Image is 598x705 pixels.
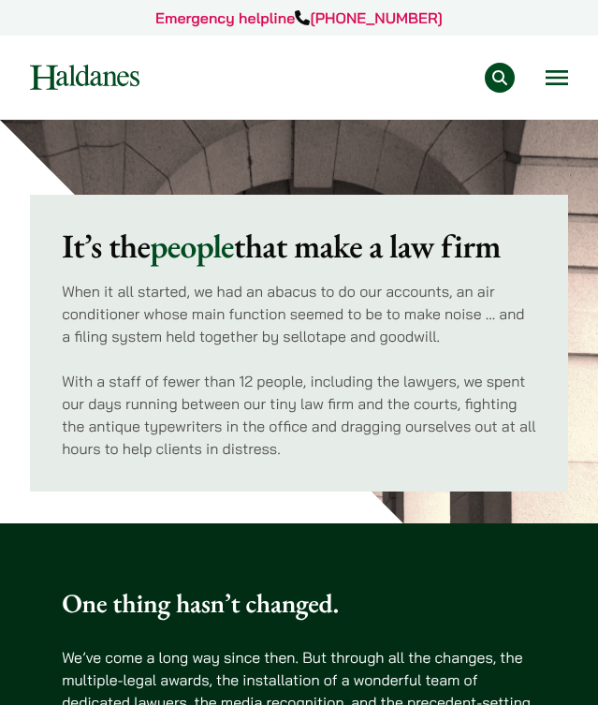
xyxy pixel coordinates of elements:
img: Logo of Haldanes [30,65,139,90]
button: Search [485,63,515,93]
p: With a staff of fewer than 12 people, including the lawyers, we spent our days running between ou... [62,370,536,460]
h2: It’s the that make a law firm [62,227,536,267]
a: Emergency helpline[PHONE_NUMBER] [155,8,443,27]
mark: people [150,224,233,268]
h3: One thing hasn’t changed. [62,588,536,620]
button: Open menu [546,70,568,85]
p: When it all started, we had an abacus to do our accounts, an air conditioner whose main function ... [62,280,536,347]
